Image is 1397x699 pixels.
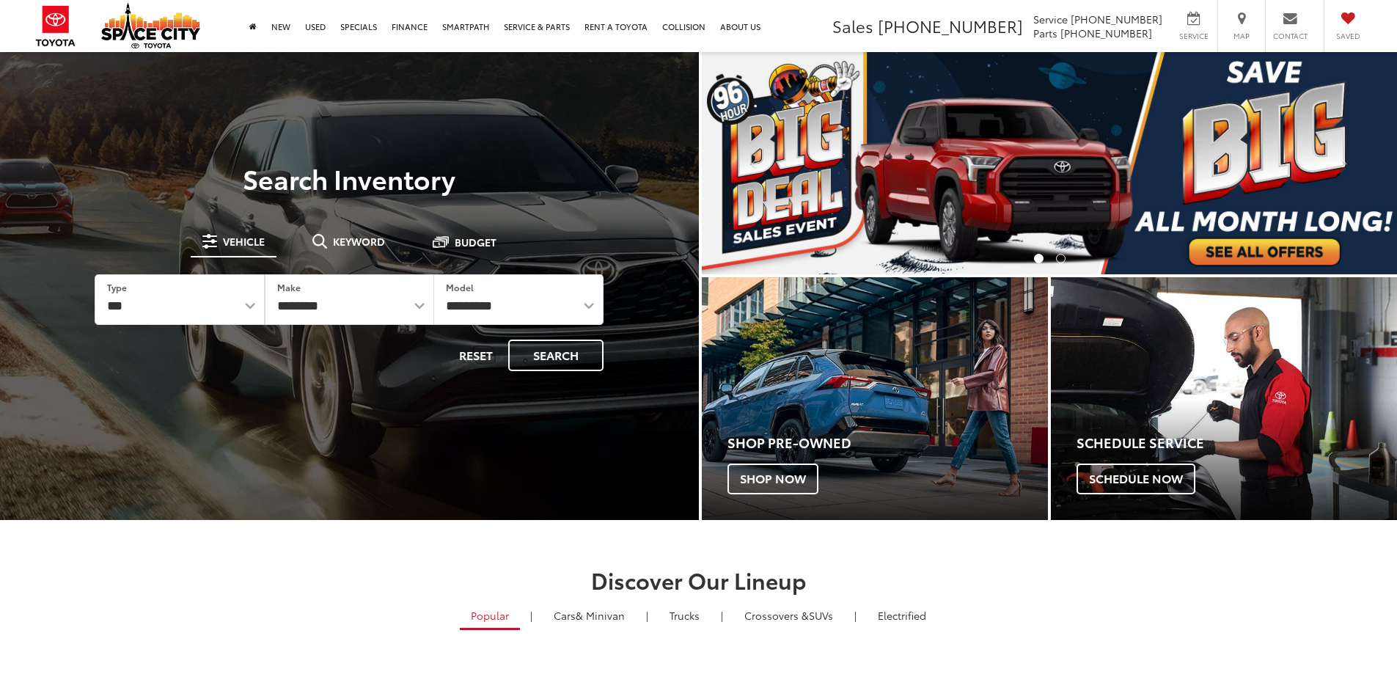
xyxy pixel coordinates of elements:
a: SUVs [733,603,844,628]
button: Search [508,340,604,371]
a: Shop Pre-Owned Shop Now [702,277,1048,520]
li: Go to slide number 2. [1056,254,1066,263]
h4: Shop Pre-Owned [727,436,1048,450]
span: Map [1225,31,1258,41]
li: | [642,608,652,623]
li: | [717,608,727,623]
span: Budget [455,237,496,247]
label: Type [107,281,127,293]
a: Popular [460,603,520,630]
h2: Discover Our Lineup [182,568,1216,592]
li: | [527,608,536,623]
span: Service [1033,12,1068,26]
span: Keyword [333,236,385,246]
h3: Search Inventory [62,164,637,193]
span: Shop Now [727,464,818,494]
label: Model [446,281,474,293]
div: Toyota [702,277,1048,520]
span: Service [1177,31,1210,41]
span: Sales [832,14,873,37]
span: & Minivan [576,608,625,623]
button: Click to view previous picture. [702,81,806,245]
a: Cars [543,603,636,628]
a: Electrified [867,603,937,628]
span: Crossovers & [744,608,809,623]
span: Saved [1332,31,1364,41]
span: [PHONE_NUMBER] [1071,12,1162,26]
li: Go to slide number 1. [1034,254,1044,263]
a: Trucks [659,603,711,628]
div: Toyota [1051,277,1397,520]
span: Vehicle [223,236,265,246]
a: Schedule Service Schedule Now [1051,277,1397,520]
h4: Schedule Service [1077,436,1397,450]
label: Make [277,281,301,293]
span: Contact [1273,31,1308,41]
span: Parts [1033,26,1057,40]
button: Click to view next picture. [1293,81,1397,245]
span: Schedule Now [1077,464,1195,494]
li: | [851,608,860,623]
span: [PHONE_NUMBER] [1060,26,1152,40]
span: [PHONE_NUMBER] [878,14,1023,37]
button: Reset [447,340,505,371]
img: Space City Toyota [101,3,200,48]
